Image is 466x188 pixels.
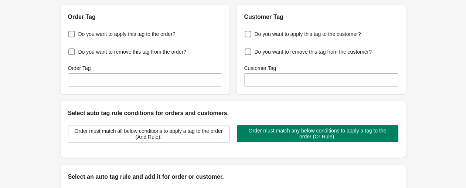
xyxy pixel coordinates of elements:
span: Do you want to remove this tag from the customer? [255,48,372,56]
label: Order Tag [68,64,91,72]
span: Order must match all below conditions to apply a tag to the order (And Rule). [74,128,223,140]
span: Do you want to remove this tag from the order? [78,48,187,56]
label: Customer Tag [244,64,276,72]
span: Order must match any below conditions to apply a tag to the order (Or Rule). [243,128,392,140]
span: Do you want to apply this tag to the customer? [255,30,361,38]
h2: Select auto tag rule conditions for orders and customers. [68,109,398,118]
span: Do you want to apply this tag to the order? [78,30,176,38]
button: Order must match any below conditions to apply a tag to the order (Or Rule). [237,125,398,142]
h2: Select an auto tag rule and add it for order or customer. [68,172,398,181]
h2: Customer Tag [244,13,398,21]
button: Order must match all below conditions to apply a tag to the order (And Rule). [68,125,229,143]
h2: Order Tag [68,13,222,21]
